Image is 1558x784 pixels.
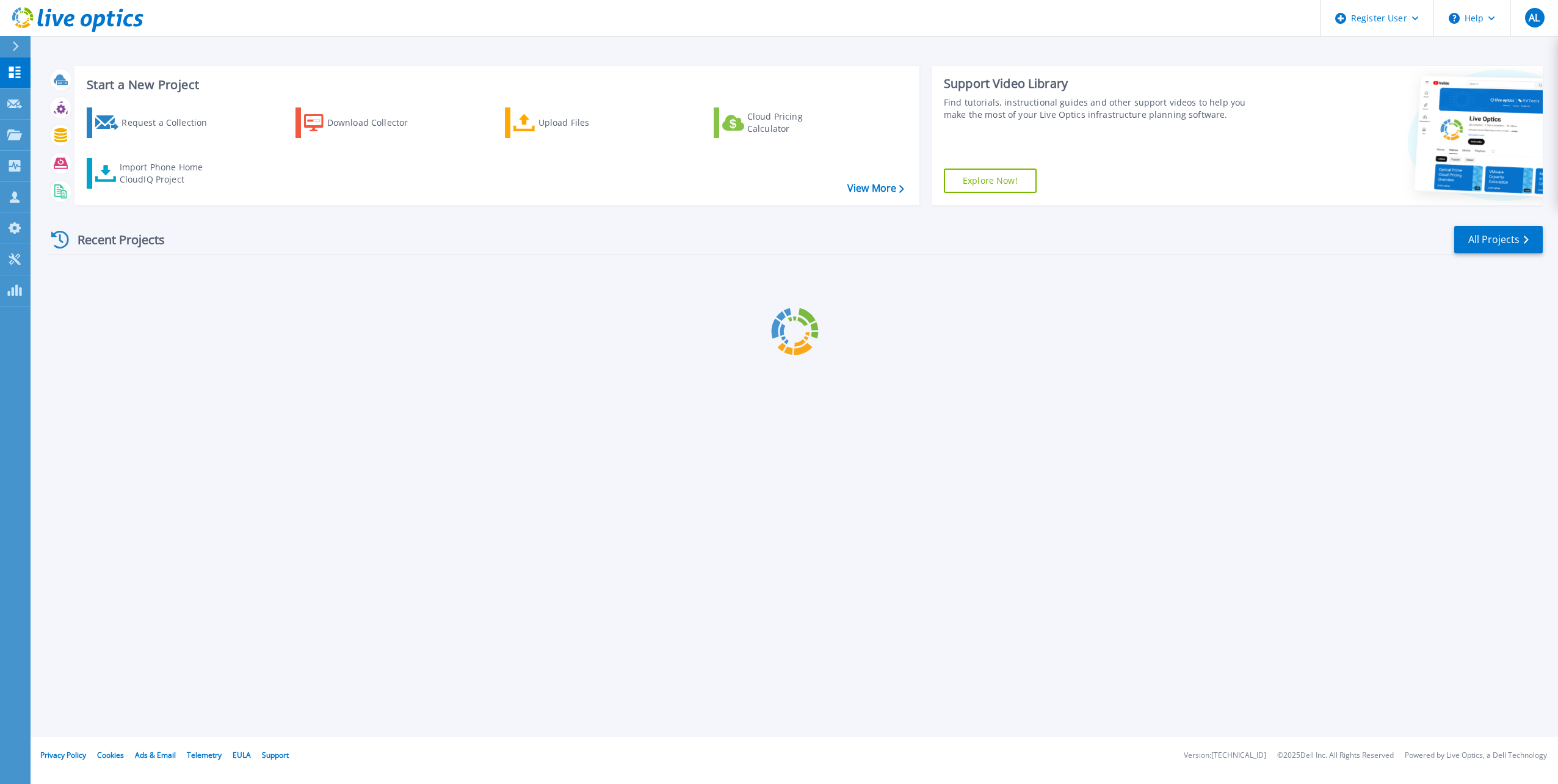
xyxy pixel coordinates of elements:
div: Download Collector [327,111,425,135]
a: EULA [233,750,251,760]
a: Download Collector [295,107,432,138]
div: Recent Projects [47,225,181,255]
a: Privacy Policy [40,750,86,760]
li: Version: [TECHNICAL_ID] [1184,752,1266,760]
a: Telemetry [187,750,222,760]
a: View More [847,183,904,194]
div: Import Phone Home CloudIQ Project [120,161,215,186]
a: Upload Files [505,107,641,138]
li: © 2025 Dell Inc. All Rights Reserved [1277,752,1394,760]
a: All Projects [1454,226,1543,253]
div: Upload Files [538,111,636,135]
span: AL [1529,13,1540,23]
a: Cloud Pricing Calculator [714,107,850,138]
a: Support [262,750,289,760]
a: Cookies [97,750,124,760]
h3: Start a New Project [87,78,904,92]
div: Support Video Library [944,76,1259,92]
div: Find tutorials, instructional guides and other support videos to help you make the most of your L... [944,96,1259,121]
a: Explore Now! [944,169,1037,193]
li: Powered by Live Optics, a Dell Technology [1405,752,1547,760]
a: Request a Collection [87,107,223,138]
a: Ads & Email [135,750,176,760]
div: Cloud Pricing Calculator [747,111,845,135]
div: Request a Collection [121,111,219,135]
